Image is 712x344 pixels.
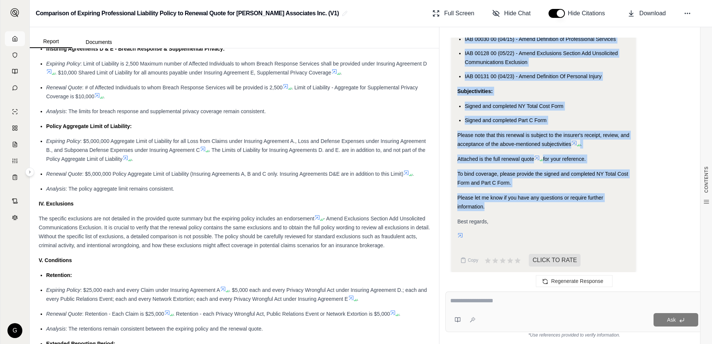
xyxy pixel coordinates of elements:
[457,195,603,210] span: Please let me know if you have any questions or require further information.
[7,323,22,338] div: G
[5,80,25,95] a: Chat
[46,272,72,278] span: Retention:
[465,103,563,109] span: Signed and completed NY Total Cost Form
[39,216,430,248] span: - Amend Exclusions Section Add Unsolicited Communications Exclusion. It is crucial to verify that...
[39,216,314,222] span: The specific exclusions are not detailed in the provided quote summary but the expiring policy in...
[639,9,666,18] span: Download
[5,153,25,168] a: Custom Report
[429,6,477,21] button: Full Screen
[457,88,493,94] strong: Subjectivities:
[173,311,390,317] span: . Retention - each Privacy Wrongful Act, Public Relations Event or Network Extortion is $5,000
[55,70,331,76] span: . $10,000 Shared Limit of Liability for all amounts payable under Insuring Agreement E, Supplemen...
[46,138,80,144] span: Expiring Policy
[10,8,19,17] img: Expand sidebar
[445,332,703,338] div: *Use references provided to verify information.
[624,6,669,21] button: Download
[457,253,481,268] button: Copy
[46,311,82,317] span: Renewal Quote
[529,254,581,267] span: CLICK TO RATE
[5,137,25,152] a: Claim Coverage
[465,36,616,42] span: IAB 00030 00 (04/15) - Amend Definition of Professional Services
[667,317,676,323] span: Ask
[457,132,629,147] span: Please note that this renewal is subject to the insurer's receipt, review, and acceptance of the ...
[5,170,25,185] a: Coverage Table
[465,50,618,65] span: IAB 00128 00 (05/22) - Amend Exclusions Section Add Unsolicited Communications Exclusion
[465,73,601,79] span: IAB 00131 00 (04/23) - Amend Definition Of Personal Injury
[39,201,74,207] strong: IV. Exclusions
[82,311,164,317] span: : Retention - Each Claim is $25,000
[399,311,400,317] span: .
[80,61,427,67] span: : Limit of Liability is 2,500 Maximum number of Affected Individuals to whom Breach Response Serv...
[30,35,72,48] button: Report
[36,7,339,20] h2: Comparison of Expiring Professional Liability Policy to Renewal Quote for [PERSON_NAME] Associate...
[46,85,418,99] span: . Limit of Liability - Aggregate for Supplemental Privacy Coverage is $10,000
[46,108,66,114] span: Analysis
[46,123,132,129] span: Policy Aggregate Limit of Liability:
[580,141,582,147] span: .
[543,156,585,162] span: for your reference.
[80,287,220,293] span: : $25,000 each and every Claim under Insuring Agreement A
[468,257,478,263] span: Copy
[72,36,125,48] button: Documents
[46,147,425,162] span: . The Limits of Liability for Insuring Agreements D. and E. are in addition to, and not part of t...
[551,278,603,284] span: Regenerate Response
[46,287,427,302] span: . $5,000 each and every Privacy Wrongful Act under Insuring Agreement D.; each and every Public R...
[457,219,488,224] span: Best regards,
[489,6,534,21] button: Hide Chat
[5,31,25,46] a: Home
[66,186,174,192] span: : The policy aggregate limit remains consistent.
[82,85,283,90] span: : # of Affected Individuals to whom Breach Response Services will be provided is 2,500
[82,171,404,177] span: : $5,000,000 Policy Aggregate Limit of Liability (Insuring Agreements A, B and C only. Insuring A...
[46,326,66,332] span: Analysis
[457,156,534,162] span: Attached is the full renewal quote
[465,117,546,123] span: Signed and completed Part C Form
[46,171,82,177] span: Renewal Quote
[5,121,25,136] a: Policy Comparisons
[46,46,225,52] span: Insuring Agreements D & E - Breach Response & Supplemental Privacy:
[357,296,359,302] span: .
[46,186,66,192] span: Analysis
[340,70,342,76] span: .
[46,287,80,293] span: Expiring Policy
[46,85,82,90] span: Renewal Quote
[46,61,80,67] span: Expiring Policy
[5,104,25,119] a: Single Policy
[66,108,266,114] span: : The limits for breach response and supplemental privacy coverage remain consistent.
[444,9,474,18] span: Full Screen
[412,171,414,177] span: .
[39,257,72,263] strong: V. Conditions
[568,9,610,18] span: Hide Citations
[457,171,628,186] span: To bind coverage, please provide the signed and completed NY Total Cost Form and Part C Form.
[5,194,25,208] a: Contract Analysis
[103,93,105,99] span: .
[5,64,25,79] a: Prompt Library
[131,156,133,162] span: .
[504,9,531,18] span: Hide Chat
[46,138,426,153] span: : $5,000,000 Aggregate Limit of Liability for all Loss from Claims under Insuring Agreement A., L...
[703,166,709,193] span: CONTENTS
[5,48,25,63] a: Documents Vault
[5,210,25,225] a: Legal Search Engine
[7,5,22,20] button: Expand sidebar
[654,313,698,327] button: Ask
[66,326,263,332] span: : The retentions remain consistent between the expiring policy and the renewal quote.
[536,275,613,287] button: Regenerate Response
[25,168,34,176] button: Expand sidebar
